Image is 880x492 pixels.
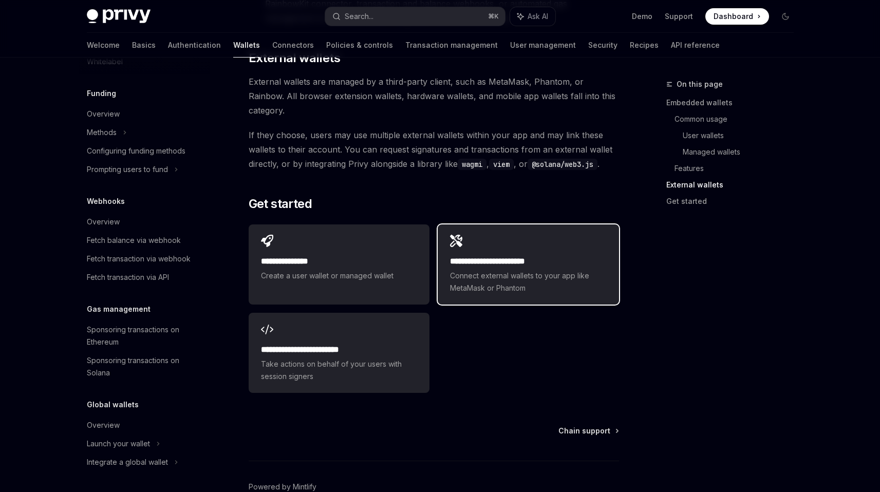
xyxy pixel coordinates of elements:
code: wagmi [458,159,486,170]
div: Prompting users to fund [87,163,168,176]
a: Fetch balance via webhook [79,231,210,250]
a: External wallets [666,177,802,193]
a: Authentication [168,33,221,58]
div: Sponsoring transactions on Solana [87,354,204,379]
span: ⌘ K [488,12,499,21]
span: Take actions on behalf of your users with session signers [261,358,417,383]
a: Fetch transaction via webhook [79,250,210,268]
a: Get started [666,193,802,210]
h5: Global wallets [87,399,139,411]
span: If they choose, users may use multiple external wallets within your app and may link these wallet... [249,128,619,171]
a: Connectors [272,33,314,58]
a: Powered by Mintlify [249,482,316,492]
div: Methods [87,126,117,139]
div: Fetch transaction via webhook [87,253,191,265]
a: API reference [671,33,720,58]
a: Features [675,160,802,177]
a: Transaction management [405,33,498,58]
a: Embedded wallets [666,94,802,111]
code: viem [489,159,514,170]
a: Recipes [630,33,659,58]
a: Managed wallets [683,144,802,160]
a: Sponsoring transactions on Ethereum [79,320,210,351]
span: Dashboard [714,11,753,22]
h5: Webhooks [87,195,125,207]
a: Support [665,11,693,22]
a: Overview [79,416,210,434]
div: Sponsoring transactions on Ethereum [87,324,204,348]
code: @solana/web3.js [528,159,597,170]
h5: Funding [87,87,116,100]
button: Search...⌘K [325,7,505,26]
div: Overview [87,108,120,120]
div: Integrate a global wallet [87,456,168,468]
a: Basics [132,33,156,58]
a: Welcome [87,33,120,58]
a: Policies & controls [326,33,393,58]
span: Create a user wallet or managed wallet [261,270,417,282]
img: dark logo [87,9,151,24]
span: Get started [249,196,312,212]
div: Configuring funding methods [87,145,185,157]
div: Launch your wallet [87,438,150,450]
button: Toggle dark mode [777,8,794,25]
a: Security [588,33,617,58]
span: On this page [677,78,723,90]
a: Wallets [233,33,260,58]
div: Overview [87,216,120,228]
h5: Gas management [87,303,151,315]
a: User wallets [683,127,802,144]
span: External wallets [249,50,340,66]
a: Overview [79,213,210,231]
a: Sponsoring transactions on Solana [79,351,210,382]
a: Demo [632,11,652,22]
div: Fetch balance via webhook [87,234,181,247]
span: Connect external wallets to your app like MetaMask or Phantom [450,270,606,294]
a: Configuring funding methods [79,142,210,160]
span: Chain support [558,426,610,436]
span: Ask AI [528,11,548,22]
span: External wallets are managed by a third-party client, such as MetaMask, Phantom, or Rainbow. All ... [249,74,619,118]
div: Fetch transaction via API [87,271,169,283]
a: Common usage [675,111,802,127]
div: Overview [87,419,120,431]
a: Chain support [558,426,618,436]
button: Ask AI [510,7,555,26]
a: Fetch transaction via API [79,268,210,287]
div: Search... [345,10,373,23]
a: Dashboard [705,8,769,25]
a: Overview [79,105,210,123]
a: User management [510,33,576,58]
